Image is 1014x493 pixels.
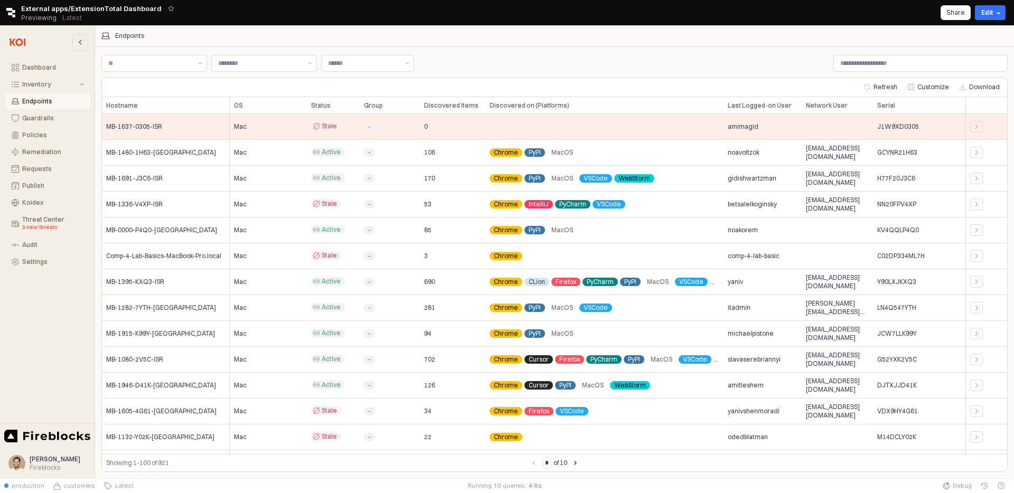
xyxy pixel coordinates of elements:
[679,278,703,286] span: VSCode
[614,381,646,390] span: WebStorm
[106,200,163,208] span: MB-1336-V4XP-ISR
[234,226,247,234] span: Mac
[806,273,869,290] span: [EMAIL_ADDRESS][DOMAIN_NAME]
[5,77,90,92] button: Inventory
[234,148,247,157] span: Mac
[322,225,341,234] span: Active
[494,226,518,234] span: Chrome
[21,13,57,23] span: Previewing
[529,329,541,338] span: PyPI
[946,8,965,17] p: Share
[806,299,869,316] span: [PERSON_NAME][EMAIL_ADDRESS][DOMAIN_NAME]
[21,3,162,14] span: External apps/ExtensionTotal Dashboard
[806,325,869,342] span: [EMAIL_ADDRESS][DOMAIN_NAME]
[584,174,608,183] span: VSCode
[877,407,918,415] span: VDX9HY4G61
[106,252,221,260] span: Comp-4-Lab-Basics-MacBook-Pro.local
[494,329,518,338] span: Chrome
[106,381,216,390] span: MB-1946-D41K-[GEOGRAPHIC_DATA]
[877,148,917,157] span: GCYNR21H63
[424,148,435,157] span: 106
[806,196,869,213] span: [EMAIL_ADDRESS][DOMAIN_NAME]
[718,355,749,364] span: WebStorm
[728,304,750,312] span: itadmin
[368,407,371,415] span: -
[590,355,617,364] span: PyCharm
[424,101,478,110] span: Discovered Items
[322,381,341,389] span: Active
[106,226,217,234] span: MB-0000-P4Q0-[GEOGRAPHIC_DATA]
[22,81,78,88] div: Inventory
[368,174,371,183] span: -
[728,148,759,157] span: noavoltzok
[5,238,90,252] button: Audit
[806,351,869,368] span: [EMAIL_ADDRESS][DOMAIN_NAME]
[556,278,576,286] span: Firefox
[112,481,134,490] span: Latest
[368,355,371,364] span: -
[5,60,90,75] button: Dashboard
[551,174,573,183] span: MacOS
[424,174,435,183] span: 170
[424,226,431,234] span: 85
[976,478,993,493] button: History
[5,128,90,143] button: Policies
[877,200,916,208] span: NN20FPV4XP
[22,98,84,105] div: Endpoints
[322,251,337,260] span: Stale
[490,101,569,110] span: Discovered on (Platforms)
[234,433,247,441] span: Mac
[424,433,431,441] span: 22
[322,122,337,130] span: Stale
[368,278,371,286] span: -
[424,355,435,364] span: 702
[234,407,247,415] span: Mac
[904,81,953,93] button: Customize
[806,101,848,110] span: Network User
[30,455,80,463] span: [PERSON_NAME]
[877,174,915,183] span: H77F20J3C6
[529,381,549,390] span: Cursor
[322,355,341,363] span: Active
[860,81,902,93] button: Refresh
[553,458,567,468] label: of 10
[559,381,571,390] span: PyPI
[494,381,518,390] span: Chrome
[424,252,428,260] span: 3
[106,433,214,441] span: MB-1132-Y02K-[GEOGRAPHIC_DATA]
[494,304,518,312] span: Chrome
[21,11,88,25] div: Previewing Latest
[62,14,82,22] p: Latest
[728,252,780,260] span: comp-4-lab-basic
[424,304,435,312] span: 281
[494,355,518,364] span: Chrome
[322,406,337,415] span: Stale
[106,304,216,312] span: MB-1282-7YTH-[GEOGRAPHIC_DATA]
[628,355,640,364] span: PyPI
[368,304,371,312] span: -
[364,101,383,110] span: Group
[106,122,162,131] span: MB-1637-0305-ISR
[955,81,1004,93] button: Download
[494,433,518,441] span: Chrome
[806,144,869,161] span: [EMAIL_ADDRESS][DOMAIN_NAME]
[877,226,919,234] span: KV4QQLP4Q0
[234,278,247,286] span: Mac
[551,148,573,157] span: MacOS
[728,101,792,110] span: Last Logged-on User
[22,199,84,206] div: Koidex
[234,355,247,364] span: Mac
[106,174,163,183] span: MB-1691-J3C6-ISR
[22,131,84,139] div: Policies
[194,55,206,71] button: Show suggestions
[368,148,371,157] span: -
[368,433,371,441] span: -
[941,5,971,20] button: Share app
[494,407,518,415] span: Chrome
[587,278,614,286] span: PyCharm
[115,32,144,40] div: Endpoints
[728,278,743,286] span: yaniv
[728,355,781,364] span: slavaserebriannyi
[543,457,551,469] input: Page
[322,277,341,286] span: Active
